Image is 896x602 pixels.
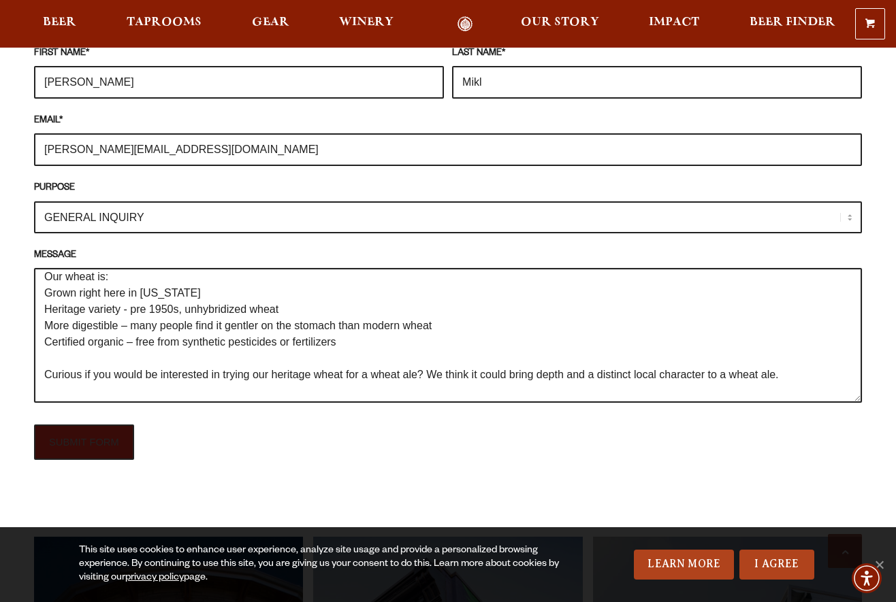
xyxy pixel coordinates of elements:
[34,181,862,196] label: PURPOSE
[521,17,599,28] span: Our Story
[127,17,202,28] span: Taprooms
[439,16,490,32] a: Odell Home
[640,16,708,32] a: Impact
[852,563,882,593] div: Accessibility Menu
[649,17,699,28] span: Impact
[79,544,576,585] div: This site uses cookies to enhance user experience, analyze site usage and provide a personalized ...
[252,17,289,28] span: Gear
[34,114,862,129] label: EMAIL
[125,573,184,584] a: privacy policy
[34,16,85,32] a: Beer
[34,424,134,460] input: SUBMIT FORM
[43,17,76,28] span: Beer
[741,16,844,32] a: Beer Finder
[452,46,862,61] label: LAST NAME
[34,248,862,263] label: MESSAGE
[243,16,298,32] a: Gear
[739,550,814,580] a: I Agree
[118,16,210,32] a: Taprooms
[34,46,444,61] label: FIRST NAME
[512,16,608,32] a: Our Story
[339,17,394,28] span: Winery
[634,550,734,580] a: Learn More
[59,116,63,126] abbr: required
[86,49,89,58] abbr: required
[502,49,505,58] abbr: required
[750,17,835,28] span: Beer Finder
[330,16,402,32] a: Winery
